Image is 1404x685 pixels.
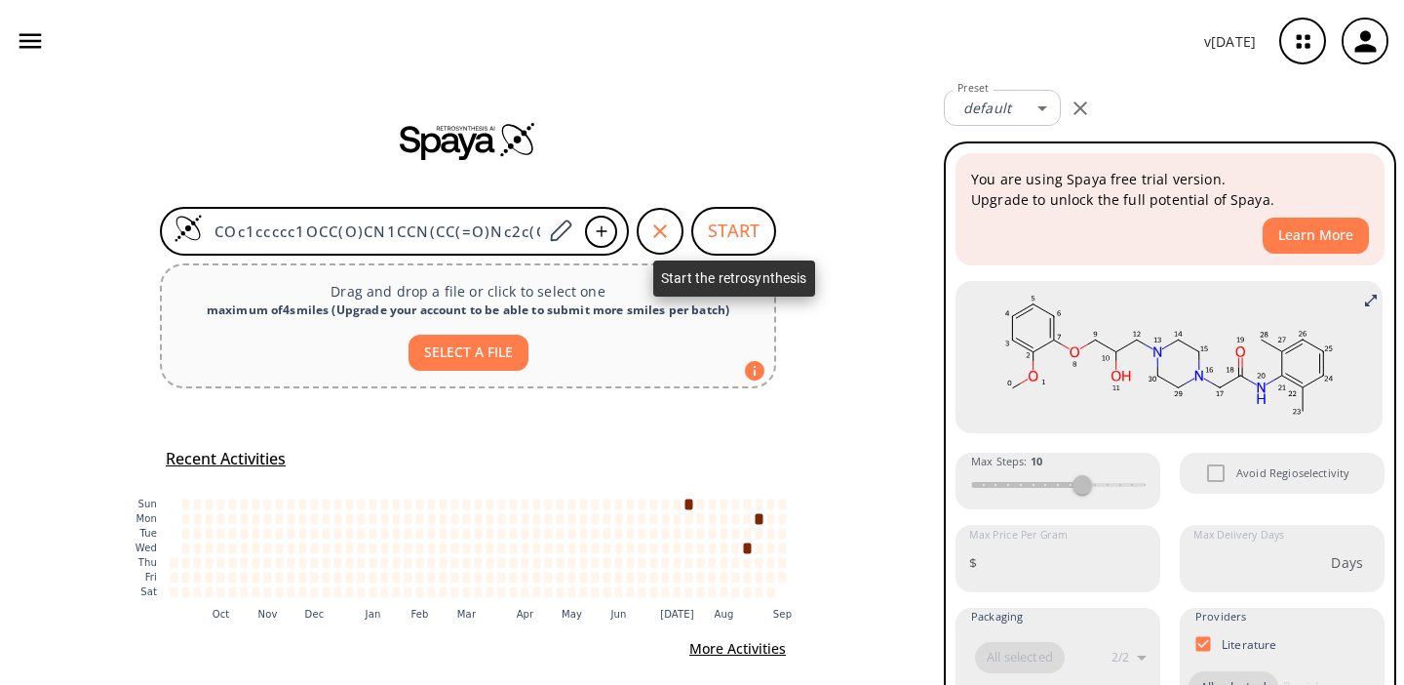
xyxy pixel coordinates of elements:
[410,609,428,620] text: Feb
[140,586,157,597] text: Sat
[136,543,157,553] text: Wed
[969,528,1068,543] label: Max Price Per Gram
[145,572,157,583] text: Fri
[138,499,157,509] text: Sun
[136,513,157,524] text: Mon
[969,552,977,573] p: $
[660,609,694,620] text: [DATE]
[177,302,759,319] div: maximum of 4 smiles ( Upgrade your account to be able to submit more smiles per batch )
[715,609,734,620] text: Aug
[305,609,325,620] text: Dec
[213,609,230,620] text: Oct
[609,609,626,620] text: Jun
[691,207,776,256] button: START
[971,608,1023,625] span: Packaging
[258,609,278,620] text: Nov
[970,289,1368,425] svg: COc1ccccc1OCC(O)CN1CCN(CC(=O)Nc2c(C)cccc2C)CC1
[400,121,536,160] img: Spaya logo
[409,335,528,371] button: SELECT A FILE
[166,449,286,469] h5: Recent Activities
[213,609,793,620] g: x-axis tick label
[1331,552,1363,573] p: Days
[1204,31,1256,52] p: v [DATE]
[457,609,477,620] text: Mar
[963,99,1011,117] em: default
[1263,218,1369,254] button: Learn More
[365,609,381,620] text: Jan
[957,81,989,96] label: Preset
[138,528,157,539] text: Tue
[158,443,293,475] button: Recent Activities
[171,499,787,597] g: cell
[682,631,794,667] button: More Activities
[1195,608,1246,625] span: Providers
[975,648,1065,667] span: All selected
[653,261,815,297] div: Start the retrosynthesis
[1363,293,1379,308] svg: Full screen
[177,281,759,302] p: Drag and drop a file or click to select one
[773,609,792,620] text: Sep
[971,169,1369,210] p: You are using Spaya free trial version. Upgrade to unlock the full potential of Spaya.
[1222,636,1277,653] p: Literature
[1031,454,1042,468] strong: 10
[1111,649,1129,665] p: 2 / 2
[562,609,582,620] text: May
[971,453,1042,470] span: Max Steps :
[517,609,534,620] text: Apr
[174,214,203,243] img: Logo Spaya
[136,499,157,597] g: y-axis tick label
[137,557,157,568] text: Thu
[1236,464,1349,482] span: Avoid Regioselectivity
[1193,528,1284,543] label: Max Delivery Days
[203,222,542,241] input: Enter SMILES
